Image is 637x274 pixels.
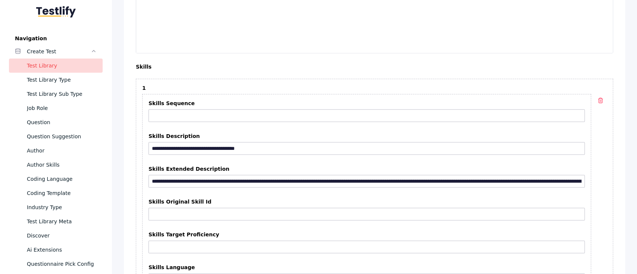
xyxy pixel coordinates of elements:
[142,85,591,91] label: 1
[27,146,97,155] div: Author
[149,100,585,106] label: Skills Sequence
[149,166,585,172] label: Skills Extended Description
[27,61,97,70] div: Test Library
[27,47,91,56] div: Create Test
[27,89,97,98] div: Test Library Sub Type
[9,243,103,257] a: Ai Extensions
[9,172,103,186] a: Coding Language
[9,115,103,129] a: Question
[27,104,97,113] div: Job Role
[136,64,613,70] label: Skills
[9,257,103,271] a: Questionnaire Pick Config
[36,6,76,18] img: Testlify - Backoffice
[9,200,103,214] a: Industry Type
[9,87,103,101] a: Test Library Sub Type
[9,186,103,200] a: Coding Template
[149,133,585,139] label: Skills Description
[149,232,585,237] label: Skills Target Proficiency
[9,59,103,73] a: Test Library
[149,199,585,205] label: Skills Original Skill Id
[27,174,97,183] div: Coding Language
[9,214,103,229] a: Test Library Meta
[27,189,97,198] div: Coding Template
[9,101,103,115] a: Job Role
[27,217,97,226] div: Test Library Meta
[9,144,103,158] a: Author
[27,118,97,127] div: Question
[9,229,103,243] a: Discover
[9,158,103,172] a: Author Skills
[27,132,97,141] div: Question Suggestion
[149,264,585,270] label: Skills Language
[27,75,97,84] div: Test Library Type
[9,35,103,41] label: Navigation
[27,160,97,169] div: Author Skills
[9,73,103,87] a: Test Library Type
[27,231,97,240] div: Discover
[27,203,97,212] div: Industry Type
[9,129,103,144] a: Question Suggestion
[27,259,97,268] div: Questionnaire Pick Config
[27,245,97,254] div: Ai Extensions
